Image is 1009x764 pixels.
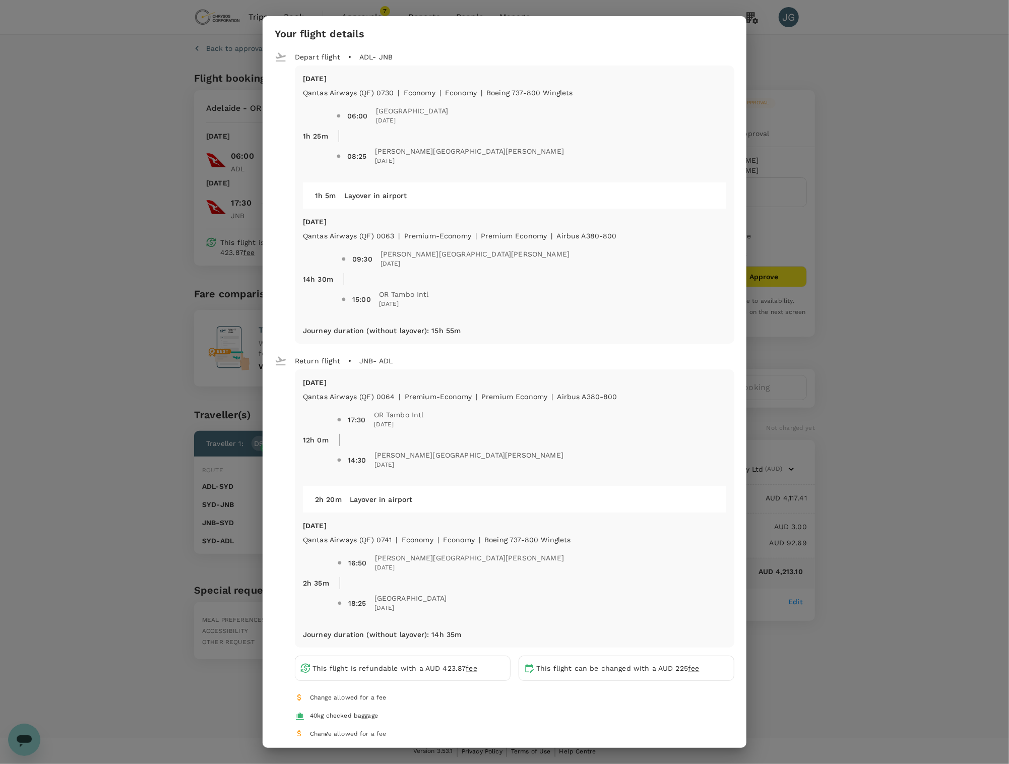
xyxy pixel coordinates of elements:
p: Qantas Airways (QF) 0063 [303,231,395,241]
span: | [437,536,439,544]
span: fee [466,664,477,672]
p: Qantas Airways (QF) 0741 [303,535,392,545]
span: [DATE] [379,299,429,309]
span: [DATE] [375,156,564,166]
p: 14h 30m [303,274,333,284]
span: [DATE] [374,603,447,613]
span: [DATE] [375,563,564,573]
p: Boeing 737-800 Winglets [484,535,571,545]
p: premium-economy [405,392,472,402]
p: Return flight [295,356,340,366]
div: 15:00 [352,294,371,304]
span: Layover in airport [350,495,413,503]
p: Journey duration (without layover) : 15h 55m [303,326,461,336]
span: fee [688,664,699,672]
p: 12h 0m [303,435,329,445]
div: 17:30 [348,415,366,425]
span: | [399,232,400,240]
div: 08:25 [347,151,367,161]
span: [DATE] [381,259,570,269]
p: Premium Economy [481,392,547,402]
p: Journey duration (without layover) : 14h 35m [303,629,461,640]
div: 06:00 [347,111,368,121]
div: Change allowed for a fee [310,693,387,703]
p: [DATE] [303,74,726,84]
p: [DATE] [303,377,726,388]
p: 2h 35m [303,578,329,588]
div: Change allowed for a fee [310,729,387,739]
span: | [551,393,553,401]
span: 2h 20m [315,495,342,503]
p: Depart flight [295,52,340,62]
p: Airbus A380-800 [557,231,617,241]
p: This flight can be changed with a AUD 225 [536,663,700,673]
p: 1h 25m [303,131,328,141]
div: 14:30 [348,455,366,465]
div: 18:25 [348,598,366,608]
h3: Your flight details [275,28,364,40]
p: Airbus A380-800 [557,392,617,402]
p: JNB - ADL [359,356,393,366]
span: [PERSON_NAME][GEOGRAPHIC_DATA][PERSON_NAME] [375,146,564,156]
p: [DATE] [303,521,726,531]
p: Economy [443,535,475,545]
span: OR Tambo Intl [379,289,429,299]
span: | [475,232,477,240]
p: This flight is refundable with a AUD 423.87 [312,663,477,673]
span: | [398,89,400,97]
span: [PERSON_NAME][GEOGRAPHIC_DATA][PERSON_NAME] [374,450,563,460]
p: premium-economy [404,231,471,241]
span: | [479,536,480,544]
span: [PERSON_NAME][GEOGRAPHIC_DATA][PERSON_NAME] [381,249,570,259]
p: Economy [445,88,477,98]
p: economy [402,535,433,545]
span: Layover in airport [344,192,407,200]
p: [DATE] [303,217,726,227]
div: 16:50 [348,558,367,568]
span: | [551,232,552,240]
p: Premium Economy [481,231,547,241]
p: Qantas Airways (QF) 0064 [303,392,395,402]
span: [DATE] [374,460,563,470]
span: | [396,536,398,544]
span: [DATE] [376,116,449,126]
div: 09:30 [352,254,372,264]
p: ADL - JNB [359,52,393,62]
p: Boeing 737-800 Winglets [486,88,573,98]
span: [GEOGRAPHIC_DATA] [374,593,447,603]
p: economy [404,88,435,98]
span: | [399,393,401,401]
span: [GEOGRAPHIC_DATA] [376,106,449,116]
span: | [439,89,441,97]
div: 40kg checked baggage [310,711,378,721]
span: [PERSON_NAME][GEOGRAPHIC_DATA][PERSON_NAME] [375,553,564,563]
span: [DATE] [374,420,424,430]
span: 1h 5m [315,192,336,200]
span: | [481,89,482,97]
span: OR Tambo Intl [374,410,424,420]
p: Qantas Airways (QF) 0730 [303,88,394,98]
span: | [476,393,477,401]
